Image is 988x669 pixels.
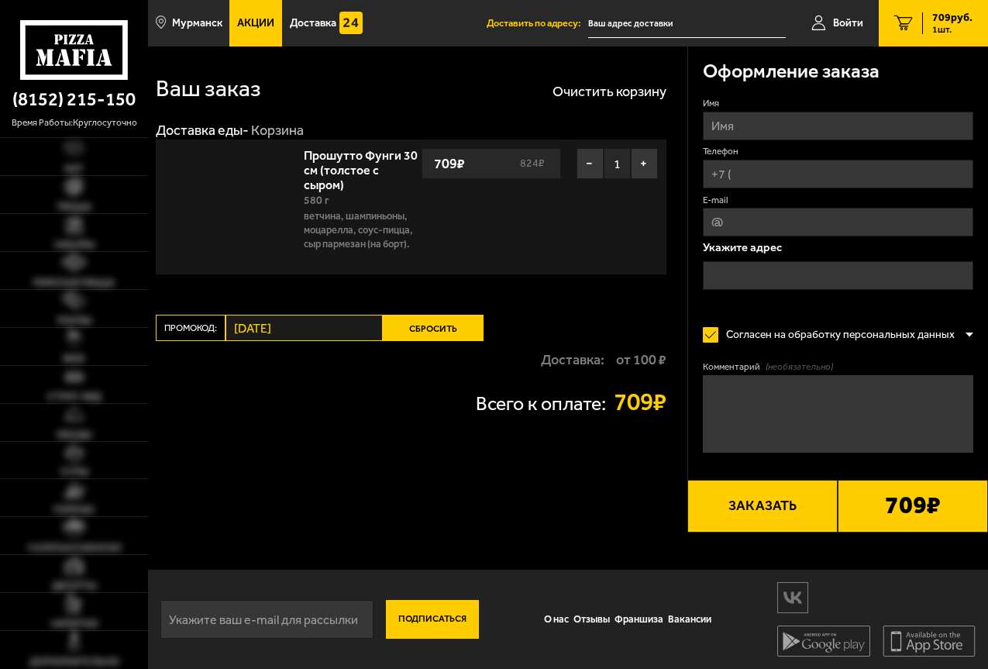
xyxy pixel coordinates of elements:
[703,97,973,110] label: Имя
[339,12,363,35] img: 15daf4d41897b9f0e9f617042186c801.svg
[577,148,604,179] button: −
[766,360,833,374] span: (необязательно)
[631,148,658,179] button: +
[54,240,95,250] span: Наборы
[666,604,714,635] a: Вакансии
[542,604,571,635] a: О нас
[778,584,807,611] img: vk
[703,319,965,350] label: Согласен на обработку персональных данных
[57,430,91,440] span: Обеды
[614,390,666,415] strong: 709 ₽
[703,112,973,140] input: Имя
[932,12,973,23] span: 709 руб.
[237,18,274,29] span: Акции
[156,78,261,101] h1: Ваш заказ
[487,19,588,29] span: Доставить по адресу:
[156,315,225,341] label: Промокод:
[703,208,973,236] input: @
[616,353,666,367] strong: от 100 ₽
[885,493,941,520] b: 709 ₽
[33,278,115,288] span: Римская пицца
[304,209,422,251] p: ветчина, шампиньоны, моцарелла, соус-пицца, сыр пармезан (на борт).
[290,18,336,29] span: Доставка
[57,202,91,212] span: Пицца
[64,164,84,174] span: Хит
[571,604,612,635] a: Отзывы
[156,122,249,139] a: Доставка еды-
[60,467,88,478] span: Супы
[172,18,222,29] span: Мурманск
[476,395,606,414] p: Всего к оплате:
[251,122,304,140] div: Корзина
[932,25,973,34] span: 1 шт.
[160,600,374,639] input: Укажите ваш e-mail для рассылки
[703,360,973,374] label: Комментарий
[57,316,91,326] span: Роллы
[703,194,973,207] label: E-mail
[703,160,973,188] input: +7 (
[304,143,418,192] a: Прошутто Фунги 30 см (толстое с сыром)
[588,9,786,38] input: Ваш адрес доставки
[148,47,687,533] div: 0 0 0
[52,581,96,591] span: Десерты
[304,194,329,207] span: 580 г
[703,145,973,158] label: Телефон
[518,158,553,169] s: 824 ₽
[51,619,98,629] span: Напитки
[703,242,973,253] p: Укажите адрес
[541,353,604,367] p: Доставка:
[703,62,880,81] h3: Оформление заказа
[604,148,631,179] span: 1
[28,543,121,553] span: Салаты и закуски
[386,600,479,639] button: Подписаться
[29,657,119,667] span: Дополнительно
[833,18,863,29] span: Войти
[63,354,85,364] span: WOK
[612,604,666,635] a: Франшиза
[430,149,469,178] strong: 709 ₽
[687,480,838,533] button: Заказать
[553,84,666,98] button: Очистить корзину
[53,505,95,516] span: Горячее
[383,315,484,341] button: Сбросить
[47,392,102,402] span: Стрит-фуд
